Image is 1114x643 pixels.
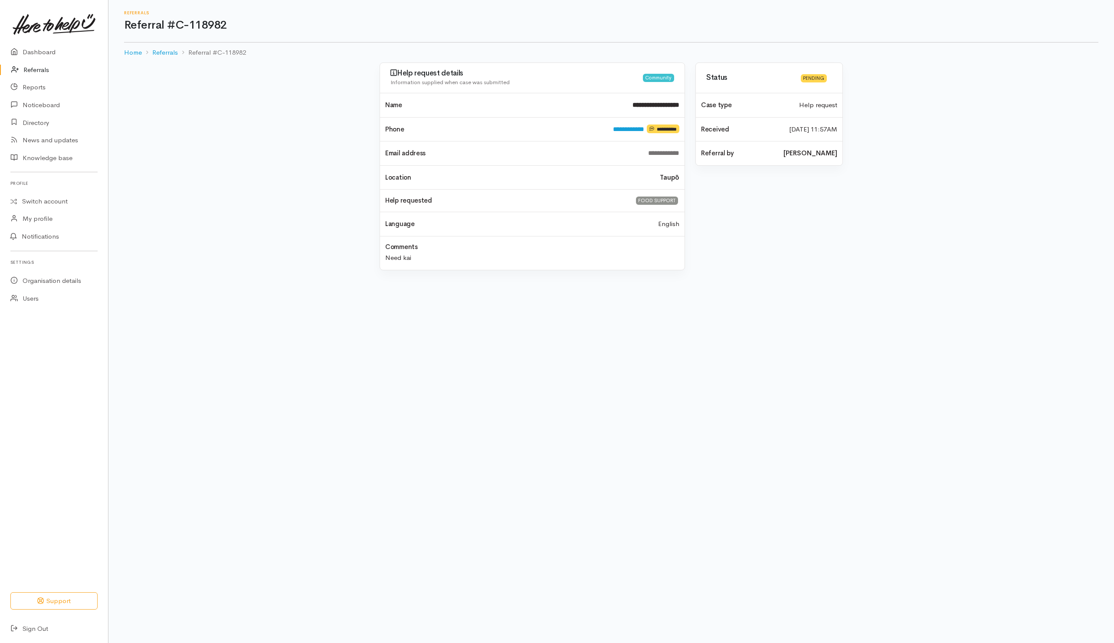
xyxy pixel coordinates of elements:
[390,69,643,78] h3: Help request details
[152,48,178,58] a: Referrals
[636,197,678,205] div: FOOD SUPPORT
[10,256,98,268] h6: Settings
[178,48,246,58] li: Referral #C-118982
[124,48,142,58] a: Home
[701,126,779,133] h4: Received
[380,250,685,263] div: Need kai
[783,148,837,158] b: [PERSON_NAME]
[385,150,638,157] h4: Email address
[385,197,624,204] h4: Help requested
[794,100,842,110] div: Help request
[10,177,98,189] h6: Profile
[124,43,1098,63] nav: breadcrumb
[385,220,415,228] h4: Language
[653,219,685,229] div: English
[701,150,773,157] h4: Referral by
[385,102,622,109] h4: Name
[390,79,510,86] span: Information supplied when case was submitted
[385,174,649,181] h4: Location
[385,243,418,251] h4: Comments
[706,74,796,82] h3: Status
[124,19,1098,32] h1: Referral #C-118982
[643,74,674,82] div: Community
[660,173,679,183] b: Taupō
[124,10,1098,15] h6: Referrals
[701,102,789,109] h4: Case type
[385,126,603,133] h4: Phone
[10,592,98,610] button: Support
[801,74,827,82] div: Pending
[789,125,837,135] time: [DATE] 11:57AM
